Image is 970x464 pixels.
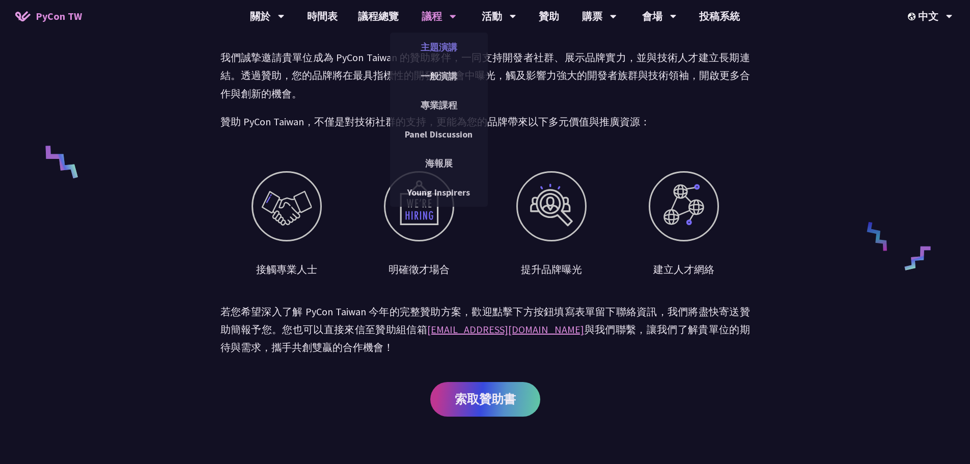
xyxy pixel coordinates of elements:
[455,393,516,405] span: 索取贊助書
[653,262,714,277] div: 建立人才網絡
[390,93,488,117] a: 專業課程
[36,9,82,24] span: PyCon TW
[5,4,92,29] a: PyCon TW
[427,323,584,336] a: [EMAIL_ADDRESS][DOMAIN_NAME]
[430,382,540,417] a: 索取贊助書
[390,122,488,146] a: Panel Discussion
[390,35,488,59] a: 主題演講
[220,113,750,130] p: 贊助 PyCon Taiwan，不僅是對技術社群的支持，更能為您的品牌帶來以下多元價值與推廣資源：
[389,262,450,277] div: 明確徵才場合
[256,262,317,277] div: 接觸專業人士
[390,180,488,204] a: Young Inspirers
[390,64,488,88] a: 一般演講
[521,262,582,277] div: 提升品牌曝光
[220,48,750,102] p: 我們誠摯邀請貴單位成為 PyCon Taiwan 的贊助夥伴，一同支持開發者社群、展示品牌實力，並與技術人才建立長期連結。透過贊助，您的品牌將在最具指標性的開發者大會中曝光，觸及影響力強大的開發...
[220,303,750,357] p: 若您希望深入了解 PyCon Taiwan 今年的完整贊助方案，歡迎點擊下方按鈕填寫表單留下聯絡資訊，我們將盡快寄送贊助簡報予您。您也可以直接來信至贊助組信箱 與我們聯繫，讓我們了解貴單位的期待...
[15,11,31,21] img: Home icon of PyCon TW 2025
[908,13,918,20] img: Locale Icon
[390,151,488,175] a: 海報展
